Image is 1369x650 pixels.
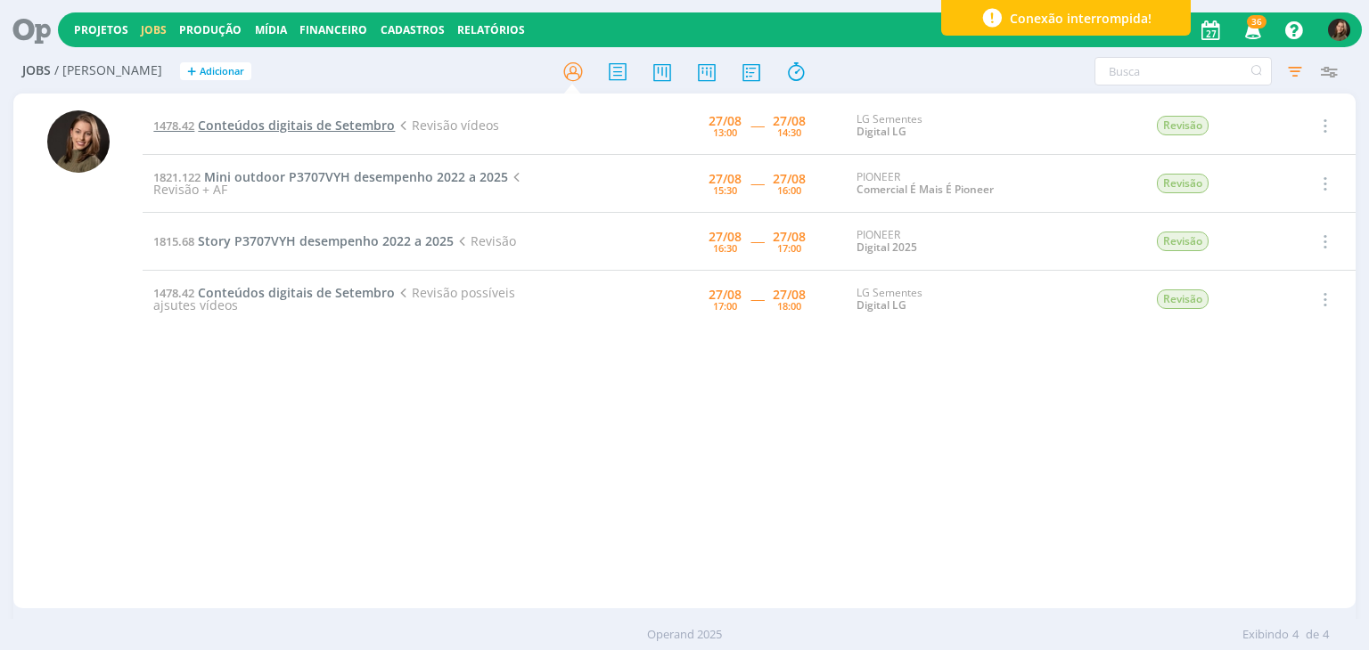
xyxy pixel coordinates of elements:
div: 27/08 [773,231,806,243]
span: 1815.68 [153,233,194,249]
div: 27/08 [709,173,742,185]
a: 1821.122Mini outdoor P3707VYH desempenho 2022 a 2025 [153,168,508,185]
a: Comercial É Mais É Pioneer [857,182,994,197]
button: Projetos [69,23,134,37]
span: Cadastros [381,22,445,37]
span: Revisão vídeos [395,117,498,134]
span: Revisão + AF [153,168,524,198]
a: Mídia [255,22,287,37]
span: Revisão [1157,116,1209,135]
span: de [1306,626,1319,644]
button: Financeiro [294,23,373,37]
button: 36 [1234,14,1270,46]
div: PIONEER [857,171,1040,197]
div: LG Sementes [857,287,1040,313]
a: 1478.42Conteúdos digitais de Setembro [153,284,395,301]
button: J [1327,14,1351,45]
a: 1478.42Conteúdos digitais de Setembro [153,117,395,134]
span: ----- [750,117,764,134]
div: 15:30 [713,185,737,195]
span: Mini outdoor P3707VYH desempenho 2022 a 2025 [204,168,508,185]
a: Projetos [74,22,128,37]
a: Digital LG [857,297,906,313]
img: J [47,110,110,173]
span: 36 [1247,15,1267,28]
a: Jobs [141,22,167,37]
span: Revisão possíveis ajsutes vídeos [153,284,514,313]
div: 18:00 [777,301,801,311]
span: 1821.122 [153,169,201,185]
span: Story P3707VYH desempenho 2022 a 2025 [198,232,454,249]
img: J [1328,19,1350,41]
a: 1815.68Story P3707VYH desempenho 2022 a 2025 [153,232,454,249]
div: 14:30 [777,127,801,137]
span: 1478.42 [153,285,194,301]
span: Conteúdos digitais de Setembro [198,284,395,301]
div: 27/08 [773,115,806,127]
span: + [187,62,196,81]
input: Busca [1094,57,1272,85]
a: Financeiro [299,22,367,37]
button: Produção [174,23,247,37]
span: Revisão [454,232,515,249]
div: PIONEER [857,229,1040,255]
div: 17:00 [713,301,737,311]
span: Adicionar [200,66,244,77]
span: ----- [750,290,764,307]
span: Conexão interrompida! [1010,9,1152,28]
div: 27/08 [773,288,806,301]
span: / [PERSON_NAME] [54,63,162,78]
span: Jobs [22,63,51,78]
span: ----- [750,175,764,191]
button: Relatórios [452,23,530,37]
span: Revisão [1157,174,1209,193]
button: Jobs [135,23,172,37]
span: 4 [1292,626,1299,644]
div: 16:30 [713,243,737,253]
div: 27/08 [709,288,742,301]
span: Revisão [1157,289,1209,309]
a: Digital LG [857,124,906,139]
div: LG Sementes [857,113,1040,139]
button: Cadastros [375,23,450,37]
button: Mídia [250,23,292,37]
span: Conteúdos digitais de Setembro [198,117,395,134]
span: 1478.42 [153,118,194,134]
div: 27/08 [709,231,742,243]
span: ----- [750,232,764,249]
a: Digital 2025 [857,240,917,255]
a: Produção [179,22,242,37]
span: Revisão [1157,232,1209,251]
div: 27/08 [709,115,742,127]
div: 27/08 [773,173,806,185]
div: 16:00 [777,185,801,195]
div: 13:00 [713,127,737,137]
span: 4 [1323,626,1329,644]
span: Exibindo [1242,626,1289,644]
button: +Adicionar [180,62,251,81]
a: Relatórios [457,22,525,37]
div: 17:00 [777,243,801,253]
